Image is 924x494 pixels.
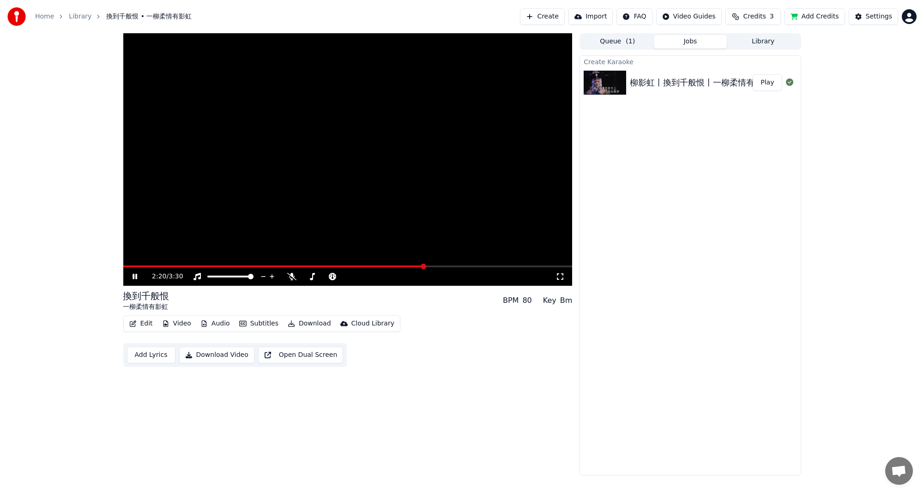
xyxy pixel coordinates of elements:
[152,272,166,281] span: 2:20
[581,35,654,48] button: Queue
[520,8,565,25] button: Create
[284,317,335,330] button: Download
[654,35,727,48] button: Jobs
[152,272,174,281] div: /
[568,8,613,25] button: Import
[560,295,573,306] div: Bm
[725,8,781,25] button: Credits3
[123,302,169,312] div: 一柳柔情有影虹
[35,12,192,21] nav: breadcrumb
[785,8,845,25] button: Add Credits
[743,12,766,21] span: Credits
[106,12,192,21] span: 換到千般恨 • 一柳柔情有影虹
[727,35,800,48] button: Library
[351,319,394,328] div: Cloud Library
[236,317,282,330] button: Subtitles
[69,12,91,21] a: Library
[126,317,157,330] button: Edit
[580,56,800,67] div: Create Karaoke
[127,347,175,363] button: Add Lyrics
[7,7,26,26] img: youka
[158,317,195,330] button: Video
[770,12,774,21] span: 3
[616,8,652,25] button: FAQ
[630,76,796,89] div: 柳影虹丨換到千般恨丨一柳柔情有影虹演唱會
[258,347,344,363] button: Open Dual Screen
[753,74,782,91] button: Play
[885,457,913,485] div: Open chat
[626,37,635,46] span: ( 1 )
[503,295,519,306] div: BPM
[849,8,898,25] button: Settings
[179,347,254,363] button: Download Video
[656,8,722,25] button: Video Guides
[123,289,169,302] div: 換到千般恨
[169,272,183,281] span: 3:30
[522,295,531,306] div: 80
[197,317,234,330] button: Audio
[866,12,892,21] div: Settings
[35,12,54,21] a: Home
[543,295,556,306] div: Key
